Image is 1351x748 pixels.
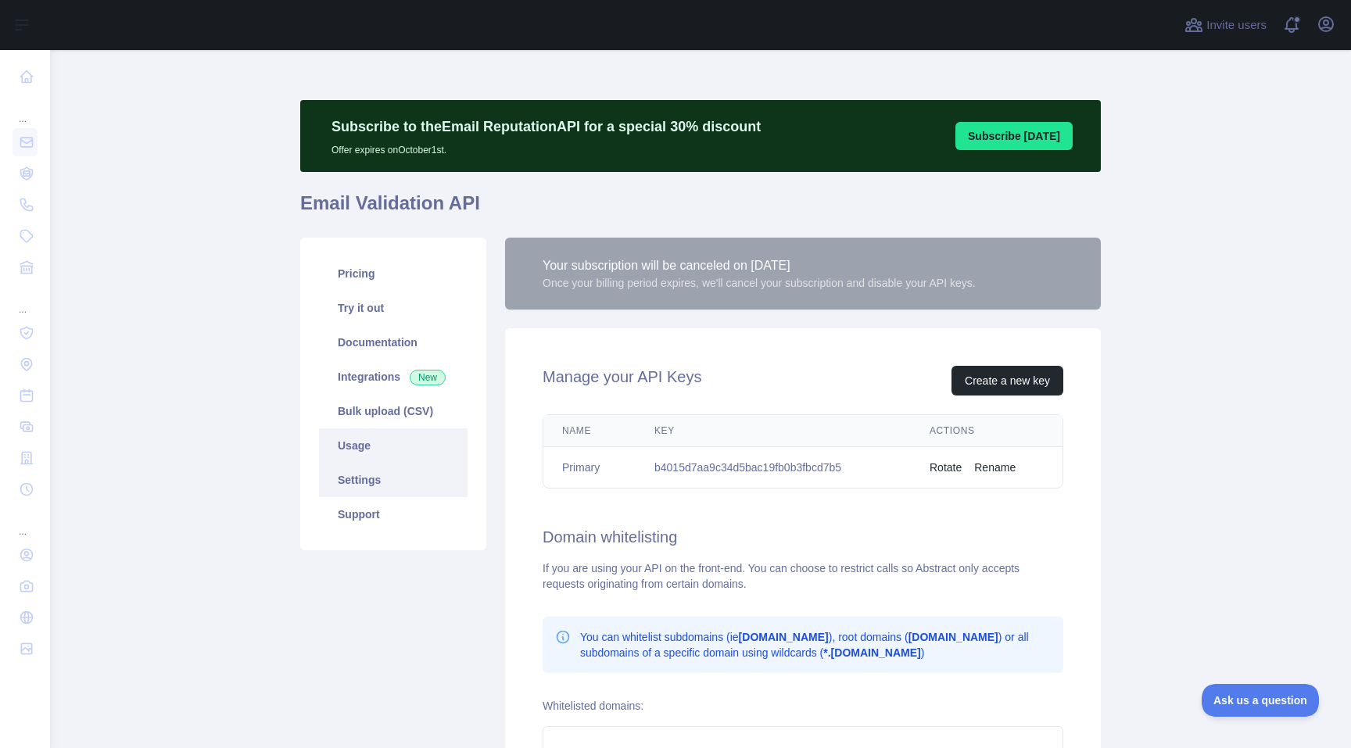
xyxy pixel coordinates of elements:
div: ... [13,285,38,316]
a: Settings [319,463,468,497]
div: Once your billing period expires, we'll cancel your subscription and disable your API keys. [543,275,976,291]
div: ... [13,94,38,125]
span: New [410,370,446,385]
button: Invite users [1181,13,1270,38]
p: Subscribe to the Email Reputation API for a special 30 % discount [331,116,761,138]
iframe: Toggle Customer Support [1202,684,1320,717]
b: *.[DOMAIN_NAME] [823,646,920,659]
div: Your subscription will be canceled on [DATE] [543,256,976,275]
p: You can whitelist subdomains (ie ), root domains ( ) or all subdomains of a specific domain using... [580,629,1051,660]
div: ... [13,506,38,538]
label: Whitelisted domains: [543,700,643,712]
p: Offer expires on October 1st. [331,138,761,156]
a: Support [319,497,468,531]
a: Pricing [319,256,468,291]
button: Rotate [930,460,962,475]
b: [DOMAIN_NAME] [908,631,998,643]
h1: Email Validation API [300,191,1101,228]
span: Invite users [1206,16,1267,34]
b: [DOMAIN_NAME] [739,631,829,643]
td: b4015d7aa9c34d5bac19fb0b3fbcd7b5 [636,447,911,489]
h2: Manage your API Keys [543,366,701,395]
div: If you are using your API on the front-end. You can choose to restrict calls so Abstract only acc... [543,560,1063,592]
a: Bulk upload (CSV) [319,394,468,428]
a: Try it out [319,291,468,325]
a: Integrations New [319,360,468,394]
a: Usage [319,428,468,463]
td: Primary [543,447,636,489]
button: Rename [974,460,1016,475]
a: Documentation [319,325,468,360]
h2: Domain whitelisting [543,526,1063,548]
button: Subscribe [DATE] [955,122,1073,150]
button: Create a new key [951,366,1063,395]
th: Key [636,415,911,447]
th: Name [543,415,636,447]
th: Actions [911,415,1063,447]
